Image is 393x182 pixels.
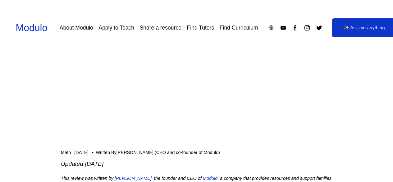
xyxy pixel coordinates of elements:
a: Apply to Teach [98,22,134,33]
a: [PERSON_NAME] [113,176,152,181]
a: Apple Podcasts [268,25,274,31]
a: Twitter [316,25,322,31]
em: This review was written by [61,176,113,181]
em: Modulo [203,176,217,181]
em: , the founder and CEO of [152,176,202,181]
a: About Modulo [60,22,93,33]
a: Share a resource [140,22,181,33]
a: Find Tutors [187,22,214,33]
a: Modulo [202,176,218,181]
span: [DATE] [74,150,89,155]
em: Updated [DATE] [61,161,103,167]
div: Written By [96,150,220,155]
a: Facebook [292,25,298,31]
em: [PERSON_NAME] [115,176,152,181]
a: YouTube [280,25,286,31]
a: Math [61,150,71,155]
a: Instagram [304,25,310,31]
a: [PERSON_NAME] (CEO and co-founder of Modulo) [117,150,220,155]
a: Find Curriculum [220,22,258,33]
a: Modulo [16,22,48,33]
